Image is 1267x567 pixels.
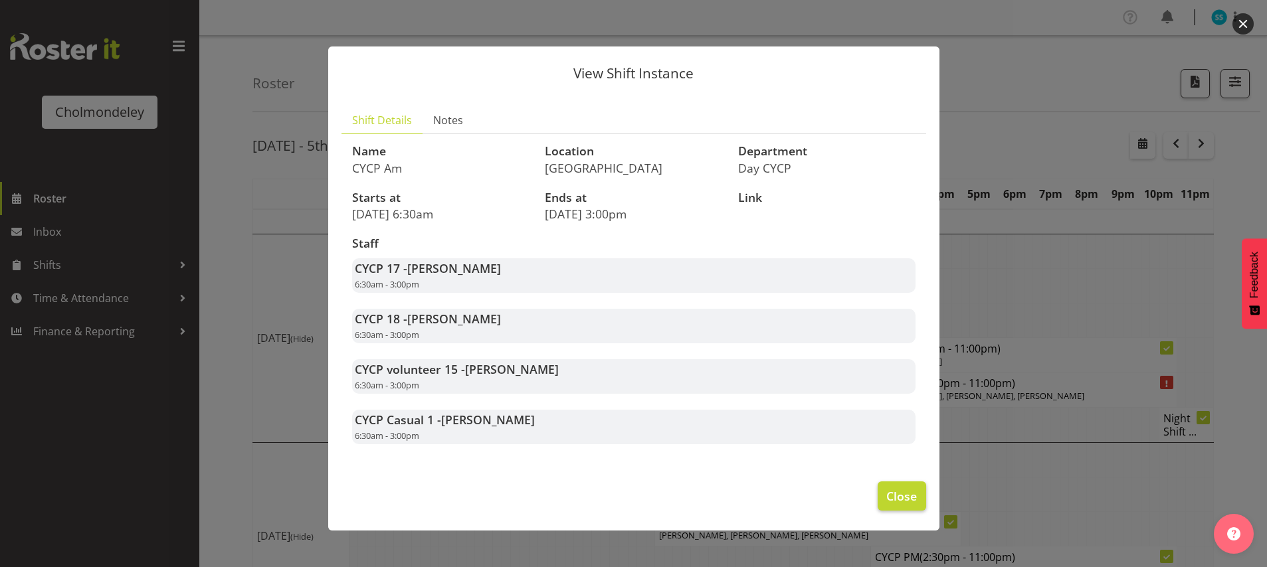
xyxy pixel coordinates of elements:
[355,329,419,341] span: 6:30am - 3:00pm
[355,311,501,327] strong: CYCP 18 -
[352,161,530,175] p: CYCP Am
[352,237,916,250] h3: Staff
[433,112,463,128] span: Notes
[545,145,722,158] h3: Location
[352,112,412,128] span: Shift Details
[545,206,722,221] p: [DATE] 3:00pm
[441,412,535,428] span: [PERSON_NAME]
[355,412,535,428] strong: CYCP Casual 1 -
[407,260,501,276] span: [PERSON_NAME]
[355,379,419,391] span: 6:30am - 3:00pm
[352,191,530,204] h3: Starts at
[355,260,501,276] strong: CYCP 17 -
[738,161,916,175] p: Day CYCP
[545,191,722,204] h3: Ends at
[352,206,530,221] p: [DATE] 6:30am
[355,278,419,290] span: 6:30am - 3:00pm
[355,430,419,442] span: 6:30am - 3:00pm
[545,161,722,175] p: [GEOGRAPHIC_DATA]
[355,361,559,377] strong: CYCP volunteer 15 -
[352,145,530,158] h3: Name
[341,66,926,80] p: View Shift Instance
[886,487,917,505] span: Close
[1248,252,1260,298] span: Feedback
[465,361,559,377] span: [PERSON_NAME]
[1227,527,1240,540] img: help-xxl-2.png
[1242,238,1267,329] button: Feedback - Show survey
[738,191,916,204] h3: Link
[878,481,926,511] button: Close
[407,311,501,327] span: [PERSON_NAME]
[738,145,916,158] h3: Department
